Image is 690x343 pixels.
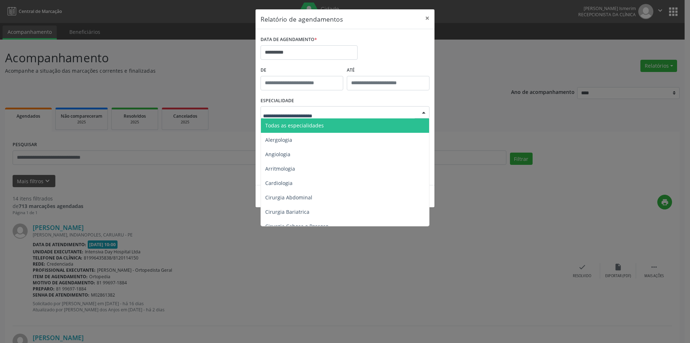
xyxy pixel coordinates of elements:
[261,34,317,45] label: DATA DE AGENDAMENTO
[261,14,343,24] h5: Relatório de agendamentos
[347,65,429,76] label: ATÉ
[265,194,312,201] span: Cirurgia Abdominal
[420,9,434,27] button: Close
[261,65,343,76] label: De
[265,165,295,172] span: Arritmologia
[265,208,309,215] span: Cirurgia Bariatrica
[265,223,328,230] span: Cirurgia Cabeça e Pescoço
[265,136,292,143] span: Alergologia
[265,180,293,186] span: Cardiologia
[265,122,324,129] span: Todas as especialidades
[265,151,290,158] span: Angiologia
[261,95,294,107] label: ESPECIALIDADE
